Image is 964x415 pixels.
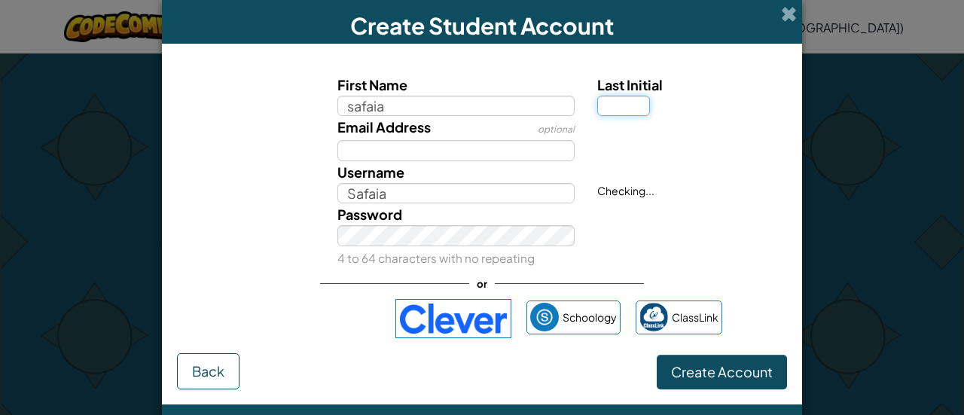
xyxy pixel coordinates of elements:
span: or [469,273,495,294]
button: Back [177,353,239,389]
img: classlink-logo-small.png [639,303,668,331]
iframe: Sign in with Google Button [235,302,388,335]
span: Last Initial [597,76,663,93]
span: Schoology [563,307,617,328]
span: optional [538,124,575,135]
span: Create Student Account [350,11,614,40]
span: Checking... [597,184,654,197]
span: Create Account [671,363,773,380]
span: Username [337,163,404,181]
span: Email Address [337,118,431,136]
img: schoology.png [530,303,559,331]
img: clever-logo-blue.png [395,299,511,338]
span: Password [337,206,402,223]
span: Back [192,362,224,380]
small: 4 to 64 characters with no repeating [337,251,535,265]
span: First Name [337,76,407,93]
button: Create Account [657,355,787,389]
span: ClassLink [672,307,718,328]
